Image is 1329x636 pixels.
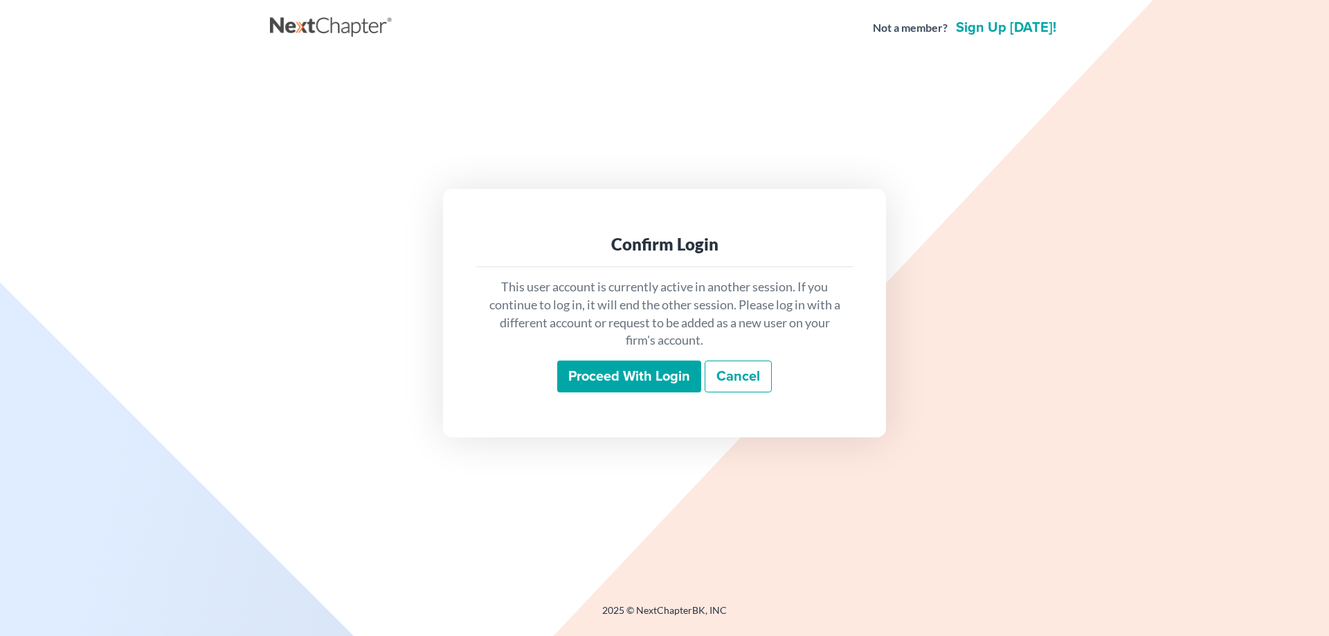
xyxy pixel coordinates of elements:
[487,233,842,255] div: Confirm Login
[953,21,1059,35] a: Sign up [DATE]!
[873,20,948,36] strong: Not a member?
[270,603,1059,628] div: 2025 © NextChapterBK, INC
[557,361,701,392] input: Proceed with login
[705,361,772,392] a: Cancel
[487,278,842,349] p: This user account is currently active in another session. If you continue to log in, it will end ...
